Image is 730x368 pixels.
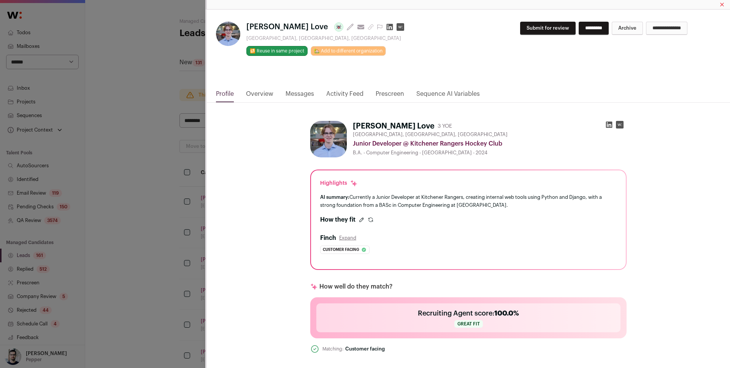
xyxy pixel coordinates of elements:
[246,46,308,56] button: 🔂 Reuse in same project
[418,308,519,319] h2: Recruiting Agent score:
[320,195,349,200] span: AI summary:
[353,150,627,156] div: B.A. - Computer Engineering - [GEOGRAPHIC_DATA] - 2024
[353,132,508,138] span: [GEOGRAPHIC_DATA], [GEOGRAPHIC_DATA], [GEOGRAPHIC_DATA]
[353,121,435,132] h1: [PERSON_NAME] Love
[612,22,643,35] button: Archive
[320,215,355,224] h2: How they fit
[320,193,617,209] div: Currently a Junior Developer at Kitchener Rangers, creating internal web tools using Python and D...
[246,35,407,41] div: [GEOGRAPHIC_DATA], [GEOGRAPHIC_DATA], [GEOGRAPHIC_DATA]
[520,22,576,35] button: Submit for review
[216,89,234,102] a: Profile
[353,139,627,148] div: Junior Developer @ Kitchener Rangers Hockey Club
[416,89,480,102] a: Sequence AI Variables
[323,246,359,254] span: Customer facing
[438,122,452,130] div: 3 YOE
[311,46,386,56] a: 🏡 Add to different organization
[286,89,314,102] a: Messages
[216,22,240,46] img: 9a638fe11f2512c5e383cc5039701ae9ca2355f7866afaaf905318ea09deda64.jpg
[322,346,344,352] div: Matching:
[326,89,363,102] a: Activity Feed
[345,346,385,352] div: Customer facing
[376,89,404,102] a: Prescreen
[494,310,519,317] span: 100.0%
[320,179,358,187] div: Highlights
[319,282,392,291] p: How well do they match?
[454,320,483,328] span: Great fit
[320,233,336,243] h2: Finch
[339,235,356,241] button: Expand
[246,89,273,102] a: Overview
[310,121,347,157] img: 9a638fe11f2512c5e383cc5039701ae9ca2355f7866afaaf905318ea09deda64.jpg
[246,22,328,32] span: [PERSON_NAME] Love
